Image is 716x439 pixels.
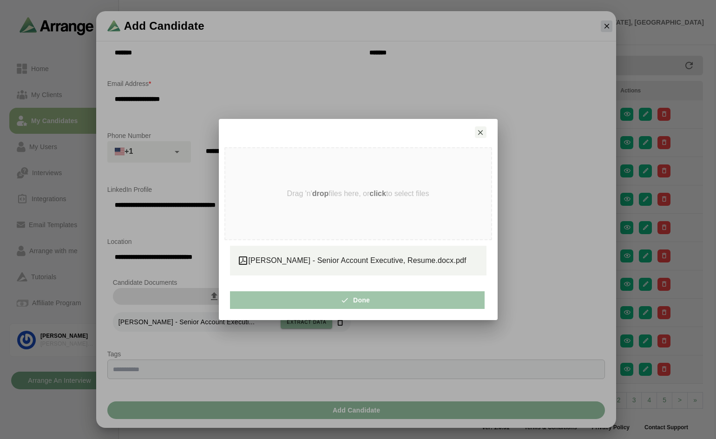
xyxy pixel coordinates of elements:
[369,190,386,197] strong: click
[230,291,485,309] button: Done
[237,255,479,267] div: [PERSON_NAME] - Senior Account Executive, Resume.docx.pdf
[344,291,370,309] span: Done
[287,190,429,198] p: Drag 'n' files here, or to select files
[312,190,329,197] strong: drop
